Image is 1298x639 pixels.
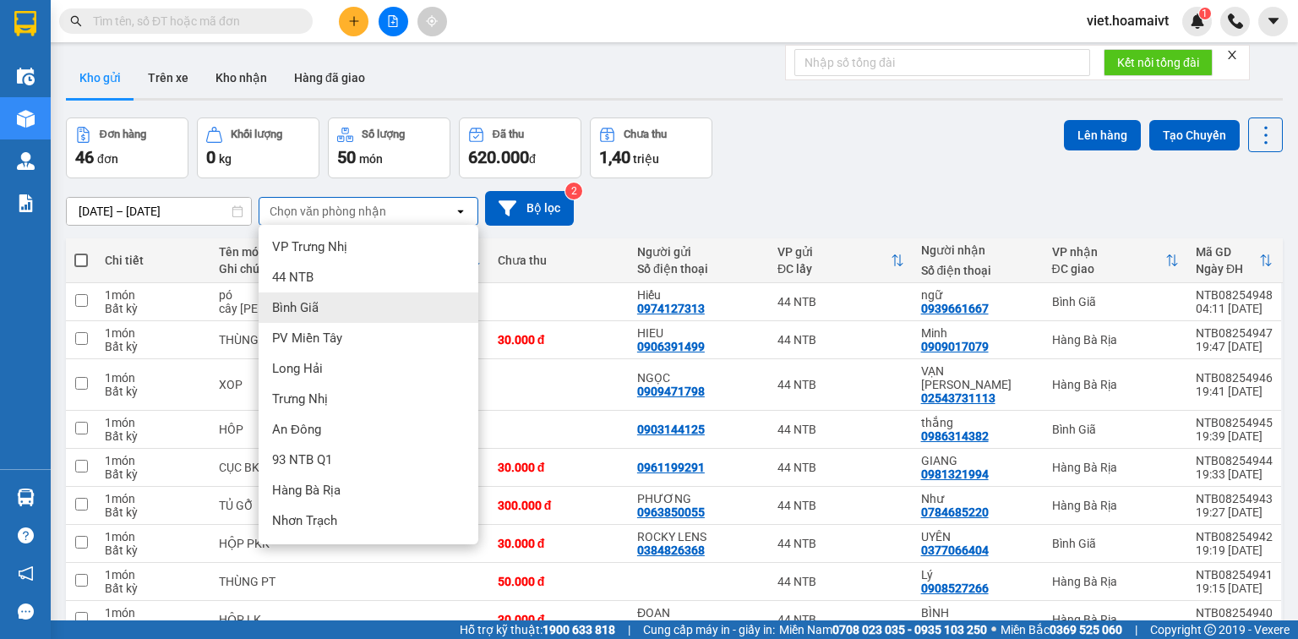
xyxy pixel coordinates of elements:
div: 44 NTB [777,295,904,309]
span: 46 [75,147,94,167]
span: question-circle [18,527,34,543]
input: Select a date range. [67,198,251,225]
span: Hỗ trợ kỹ thuật: [460,620,615,639]
div: 0981321994 [921,467,989,481]
div: Người nhận [921,243,1035,257]
span: Kết nối tổng đài [1117,53,1199,72]
div: 19:33 [DATE] [1196,467,1273,481]
div: 19:41 [DATE] [1196,385,1273,398]
button: Số lượng50món [328,117,450,178]
span: đ [529,152,536,166]
div: ĐC giao [1052,262,1165,276]
div: VP nhận [1052,245,1165,259]
input: Tìm tên, số ĐT hoặc mã đơn [93,12,292,30]
div: THÙNG PT [219,333,342,347]
div: Số lượng [362,128,405,140]
th: Toggle SortBy [1187,238,1281,283]
div: NTB08254943 [1196,492,1273,505]
svg: open [454,205,467,218]
div: Bất kỳ [105,543,202,557]
div: 1 món [105,288,202,302]
div: 44 NTB [777,333,904,347]
div: Bình Giã [1052,537,1179,550]
div: 30.000 đ [498,613,620,626]
button: Bộ lọc [485,191,574,226]
div: Chưa thu [498,254,620,267]
div: 1 món [105,568,202,582]
div: 19:27 [DATE] [1196,505,1273,519]
span: 93 NTB Q1 [272,451,332,468]
span: An Đông [272,421,321,438]
span: viet.hoamaivt [1073,10,1182,31]
sup: 1 [1199,8,1211,19]
div: GIANG [921,454,1035,467]
span: Miền Nam [779,620,987,639]
span: notification [18,565,34,582]
span: món [359,152,383,166]
span: Trưng Nhị [272,390,328,407]
div: 44 NTB [777,461,904,474]
div: 30.000 đ [498,461,620,474]
div: 44 NTB [777,575,904,588]
div: Mã GD [1196,245,1259,259]
img: solution-icon [17,194,35,212]
span: HANG NGOAI [272,543,349,560]
span: search [70,15,82,27]
div: 19:47 [DATE] [1196,340,1273,353]
div: NGỌC [637,371,761,385]
span: caret-down [1266,14,1281,29]
img: logo-vxr [14,11,36,36]
span: 44 NTB [272,269,314,286]
div: 1 món [105,371,202,385]
button: aim [417,7,447,36]
div: 44 NTB [777,378,904,391]
div: Số điện thoại [637,262,761,276]
div: cây quản cáo [219,302,342,315]
div: Hàng Bà Rịa [1052,499,1179,512]
div: VP gửi [777,245,891,259]
div: Hàng Bà Rịa [1052,575,1179,588]
div: CỤC BK [219,461,342,474]
div: Đã thu [493,128,524,140]
div: Bất kỳ [105,302,202,315]
div: 19:19 [DATE] [1196,543,1273,557]
div: Hàng Bà Rịa [1052,333,1179,347]
div: HỘP LK [219,613,342,626]
sup: 2 [565,183,582,199]
strong: 0369 525 060 [1050,623,1122,636]
div: Bình Giã [1052,423,1179,436]
div: Người gửi [637,245,761,259]
div: NTB08254940 [1196,606,1273,620]
span: Cung cấp máy in - giấy in: [643,620,775,639]
div: 1 món [105,416,202,429]
div: 30.000 đ [498,333,620,347]
span: | [628,620,630,639]
input: Nhập số tổng đài [794,49,1090,76]
div: XOP [219,378,342,391]
button: Kho nhận [202,57,281,98]
div: UYÊN [921,530,1035,543]
img: warehouse-icon [17,152,35,170]
div: Ngày ĐH [1196,262,1259,276]
div: 1 món [105,326,202,340]
div: Bất kỳ [105,582,202,595]
div: 0974127313 [637,302,705,315]
ul: Menu [259,225,478,544]
div: Hàng Bà Rịa [1052,461,1179,474]
th: Toggle SortBy [769,238,913,283]
span: Long Hải [272,360,323,377]
div: Chưa thu [624,128,667,140]
span: copyright [1204,624,1216,636]
button: plus [339,7,368,36]
div: Minh [921,326,1035,340]
span: Miền Bắc [1001,620,1122,639]
div: 1 món [105,492,202,505]
span: close [1226,49,1238,61]
div: Hàng Bà Rịa [1052,613,1179,626]
strong: 1900 633 818 [543,623,615,636]
div: THÙNG PT [219,575,342,588]
span: VP Trưng Nhị [272,238,347,255]
div: Như [921,492,1035,505]
div: thắng [921,416,1035,429]
img: icon-new-feature [1190,14,1205,29]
